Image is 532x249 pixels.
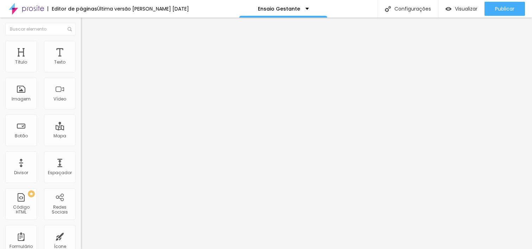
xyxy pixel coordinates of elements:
[48,170,72,175] div: Espaçador
[47,6,97,11] div: Editor de páginas
[53,133,66,138] div: Mapa
[7,205,35,215] div: Código HTML
[81,18,532,249] iframe: Editor
[258,6,300,11] p: Ensaio Gestante
[97,6,189,11] div: Última versão [PERSON_NAME] [DATE]
[495,6,514,12] span: Publicar
[445,6,451,12] img: view-1.svg
[14,170,28,175] div: Divisor
[438,2,484,16] button: Visualizar
[455,6,477,12] span: Visualizar
[484,2,525,16] button: Publicar
[12,97,31,101] div: Imagem
[385,6,391,12] img: Icone
[5,23,76,35] input: Buscar elemento
[46,205,74,215] div: Redes Sociais
[15,133,28,138] div: Botão
[68,27,72,31] img: Icone
[15,60,27,65] div: Título
[9,244,33,249] div: Formulário
[54,244,66,249] div: Ícone
[54,60,65,65] div: Texto
[53,97,66,101] div: Vídeo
